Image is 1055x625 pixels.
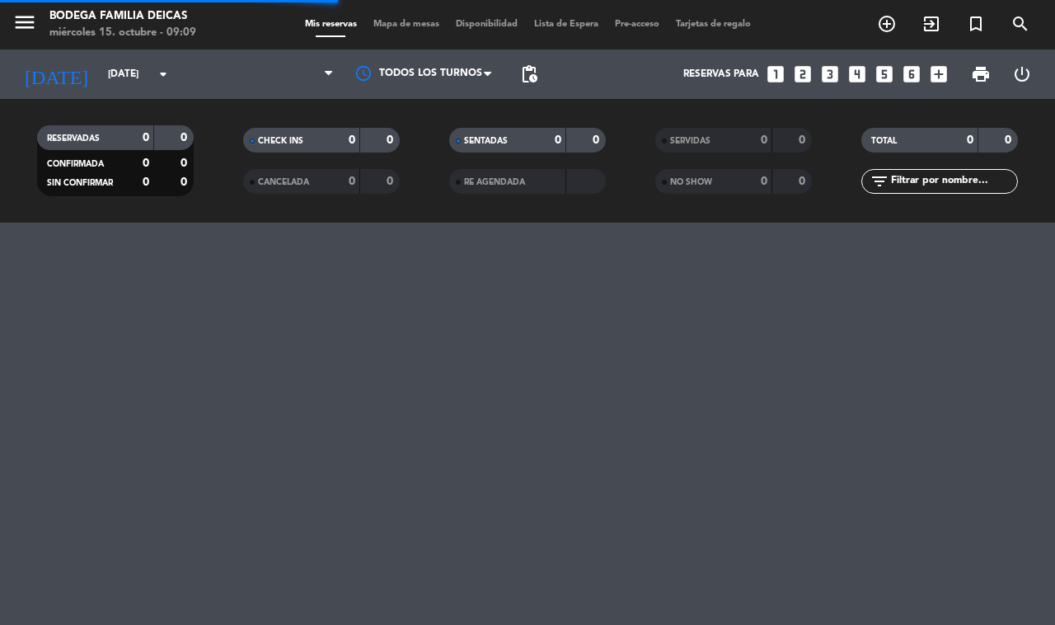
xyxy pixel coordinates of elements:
i: looks_3 [819,63,841,85]
span: SERVIDAS [670,137,710,145]
span: Pre-acceso [607,20,668,29]
strong: 0 [593,134,603,146]
input: Filtrar por nombre... [889,172,1017,190]
strong: 0 [761,134,767,146]
span: CHECK INS [258,137,303,145]
strong: 0 [555,134,561,146]
span: Mapa de mesas [365,20,448,29]
strong: 0 [181,176,190,188]
span: Mis reservas [297,20,365,29]
span: Reservas para [683,68,759,80]
i: add_circle_outline [877,14,897,34]
div: LOG OUT [1001,49,1043,99]
strong: 0 [349,176,355,187]
i: filter_list [870,172,889,191]
strong: 0 [799,176,809,187]
span: pending_actions [519,64,539,84]
div: Bodega Familia Deicas [49,8,196,25]
strong: 0 [967,134,973,146]
span: RESERVADAS [47,134,100,143]
span: Disponibilidad [448,20,526,29]
span: TOTAL [871,137,897,145]
strong: 0 [761,176,767,187]
i: looks_5 [874,63,895,85]
strong: 0 [387,176,396,187]
i: [DATE] [12,56,100,92]
i: turned_in_not [966,14,986,34]
span: SIN CONFIRMAR [47,179,113,187]
i: search [1010,14,1030,34]
i: looks_4 [846,63,868,85]
strong: 0 [349,134,355,146]
i: looks_one [765,63,786,85]
span: RE AGENDADA [464,178,525,186]
div: miércoles 15. octubre - 09:09 [49,25,196,41]
span: CONFIRMADA [47,160,104,168]
strong: 0 [143,157,149,169]
i: menu [12,10,37,35]
span: SENTADAS [464,137,508,145]
strong: 0 [181,132,190,143]
span: CANCELADA [258,178,309,186]
i: exit_to_app [921,14,941,34]
strong: 0 [799,134,809,146]
i: add_box [928,63,949,85]
i: looks_6 [901,63,922,85]
strong: 0 [1005,134,1015,146]
strong: 0 [143,176,149,188]
span: print [971,64,991,84]
strong: 0 [143,132,149,143]
strong: 0 [181,157,190,169]
i: power_settings_new [1012,64,1032,84]
span: Lista de Espera [526,20,607,29]
i: looks_two [792,63,814,85]
i: arrow_drop_down [153,64,173,84]
strong: 0 [387,134,396,146]
button: menu [12,10,37,40]
span: Tarjetas de regalo [668,20,759,29]
span: NO SHOW [670,178,712,186]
